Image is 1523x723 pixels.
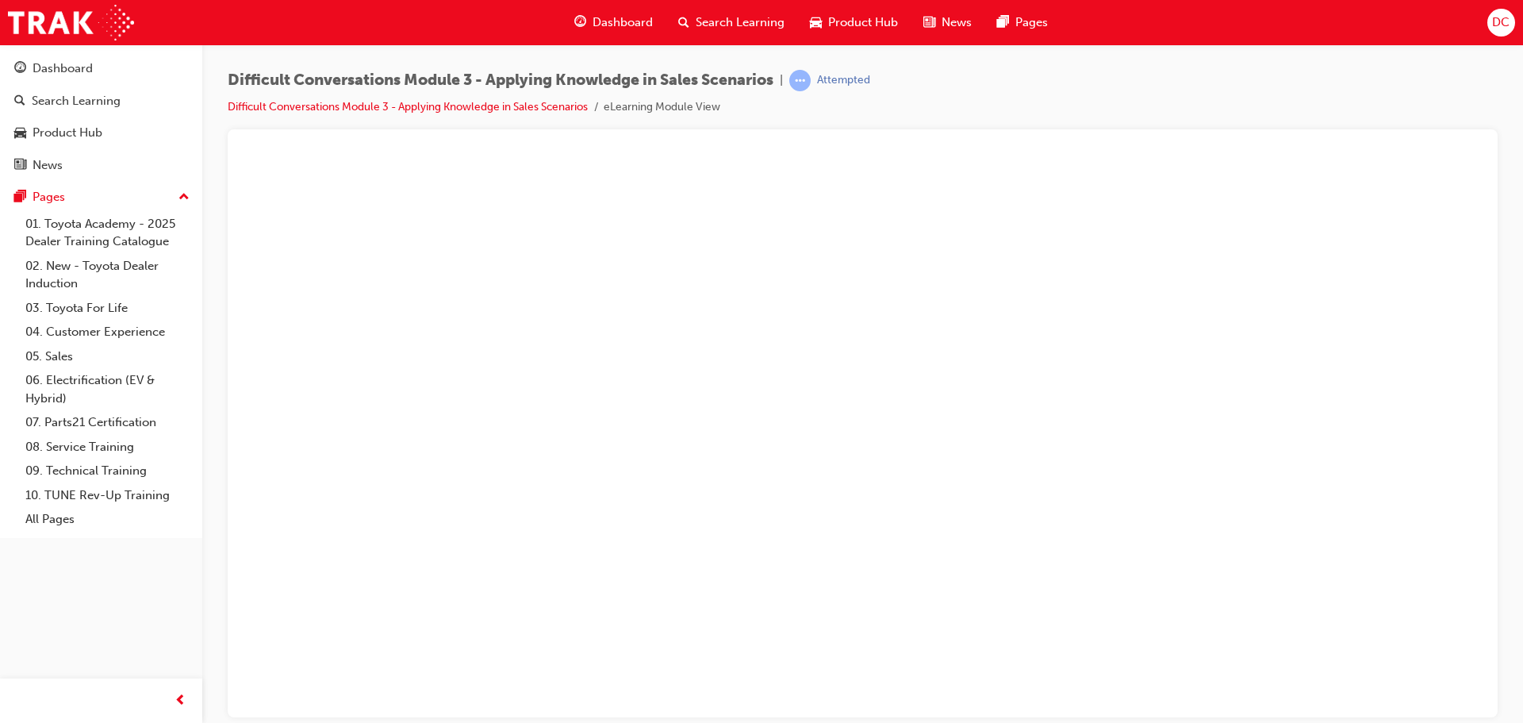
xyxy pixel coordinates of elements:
[6,54,196,83] a: Dashboard
[228,71,773,90] span: Difficult Conversations Module 3 - Applying Knowledge in Sales Scenarios
[6,183,196,212] button: Pages
[8,5,134,40] img: Trak
[6,118,196,148] a: Product Hub
[696,13,785,32] span: Search Learning
[1492,13,1510,32] span: DC
[911,6,984,39] a: news-iconNews
[19,296,196,321] a: 03. Toyota For Life
[574,13,586,33] span: guage-icon
[19,435,196,460] a: 08. Service Training
[14,94,25,109] span: search-icon
[19,459,196,483] a: 09. Technical Training
[923,13,935,33] span: news-icon
[228,100,588,113] a: Difficult Conversations Module 3 - Applying Knowledge in Sales Scenarios
[175,691,186,711] span: prev-icon
[19,320,196,344] a: 04. Customer Experience
[19,254,196,296] a: 02. New - Toyota Dealer Induction
[14,159,26,173] span: news-icon
[14,190,26,205] span: pages-icon
[14,126,26,140] span: car-icon
[33,156,63,175] div: News
[19,212,196,254] a: 01. Toyota Academy - 2025 Dealer Training Catalogue
[810,13,822,33] span: car-icon
[1015,13,1048,32] span: Pages
[797,6,911,39] a: car-iconProduct Hub
[33,124,102,142] div: Product Hub
[6,51,196,183] button: DashboardSearch LearningProduct HubNews
[789,70,811,91] span: learningRecordVerb_ATTEMPT-icon
[19,368,196,410] a: 06. Electrification (EV & Hybrid)
[817,73,870,88] div: Attempted
[19,507,196,532] a: All Pages
[678,13,689,33] span: search-icon
[828,13,898,32] span: Product Hub
[6,87,196,116] a: Search Learning
[942,13,972,32] span: News
[1487,9,1515,37] button: DC
[780,71,783,90] span: |
[178,187,190,208] span: up-icon
[6,151,196,180] a: News
[33,60,93,78] div: Dashboard
[19,344,196,369] a: 05. Sales
[19,483,196,508] a: 10. TUNE Rev-Up Training
[593,13,653,32] span: Dashboard
[997,13,1009,33] span: pages-icon
[562,6,666,39] a: guage-iconDashboard
[33,188,65,206] div: Pages
[19,410,196,435] a: 07. Parts21 Certification
[14,62,26,76] span: guage-icon
[604,98,720,117] li: eLearning Module View
[984,6,1061,39] a: pages-iconPages
[666,6,797,39] a: search-iconSearch Learning
[32,92,121,110] div: Search Learning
